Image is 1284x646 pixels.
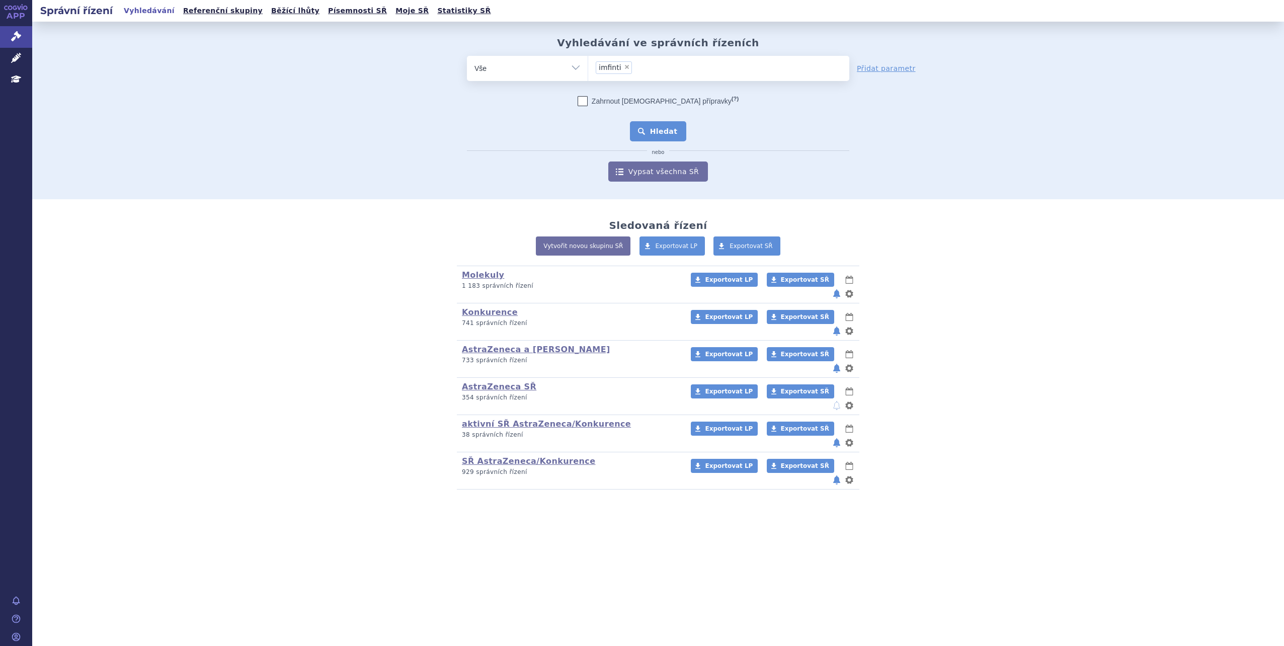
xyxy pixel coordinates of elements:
[536,236,630,256] a: Vytvořit novou skupinu SŘ
[844,385,854,397] button: lhůty
[691,384,758,398] a: Exportovat LP
[462,319,678,328] p: 741 správních řízení
[462,431,678,439] p: 38 správních řízení
[844,288,854,300] button: nastavení
[844,348,854,360] button: lhůty
[705,313,753,320] span: Exportovat LP
[844,423,854,435] button: lhůty
[462,270,504,280] a: Molekuly
[832,325,842,337] button: notifikace
[844,325,854,337] button: nastavení
[705,462,753,469] span: Exportovat LP
[462,419,631,429] a: aktivní SŘ AstraZeneca/Konkurence
[767,347,834,361] a: Exportovat SŘ
[832,362,842,374] button: notifikace
[639,236,705,256] a: Exportovat LP
[180,4,266,18] a: Referenční skupiny
[647,149,670,155] i: nebo
[599,64,621,71] span: imfinti
[392,4,432,18] a: Moje SŘ
[705,276,753,283] span: Exportovat LP
[630,121,687,141] button: Hledat
[656,243,698,250] span: Exportovat LP
[781,462,829,469] span: Exportovat SŘ
[705,351,753,358] span: Exportovat LP
[844,437,854,449] button: nastavení
[462,307,518,317] a: Konkurence
[767,310,834,324] a: Exportovat SŘ
[705,388,753,395] span: Exportovat LP
[691,459,758,473] a: Exportovat LP
[462,382,536,391] a: AstraZeneca SŘ
[844,362,854,374] button: nastavení
[691,347,758,361] a: Exportovat LP
[730,243,773,250] span: Exportovat SŘ
[844,474,854,486] button: nastavení
[268,4,323,18] a: Běžící lhůty
[608,161,708,182] a: Vypsat všechna SŘ
[691,422,758,436] a: Exportovat LP
[844,399,854,412] button: nastavení
[325,4,390,18] a: Písemnosti SŘ
[462,456,595,466] a: SŘ AstraZeneca/Konkurence
[691,273,758,287] a: Exportovat LP
[781,276,829,283] span: Exportovat SŘ
[462,393,678,402] p: 354 správních řízení
[832,437,842,449] button: notifikace
[832,474,842,486] button: notifikace
[121,4,178,18] a: Vyhledávání
[844,274,854,286] button: lhůty
[844,460,854,472] button: lhůty
[705,425,753,432] span: Exportovat LP
[781,313,829,320] span: Exportovat SŘ
[767,422,834,436] a: Exportovat SŘ
[832,288,842,300] button: notifikace
[781,425,829,432] span: Exportovat SŘ
[609,219,707,231] h2: Sledovaná řízení
[624,64,630,70] span: ×
[462,356,678,365] p: 733 správních řízení
[462,468,678,476] p: 929 správních řízení
[767,459,834,473] a: Exportovat SŘ
[781,351,829,358] span: Exportovat SŘ
[732,96,739,102] abbr: (?)
[691,310,758,324] a: Exportovat LP
[832,399,842,412] button: notifikace
[32,4,121,18] h2: Správní řízení
[434,4,494,18] a: Statistiky SŘ
[781,388,829,395] span: Exportovat SŘ
[767,384,834,398] a: Exportovat SŘ
[462,345,610,354] a: AstraZeneca a [PERSON_NAME]
[578,96,739,106] label: Zahrnout [DEMOGRAPHIC_DATA] přípravky
[767,273,834,287] a: Exportovat SŘ
[635,61,677,73] input: imfinti
[857,63,916,73] a: Přidat parametr
[462,282,678,290] p: 1 183 správních řízení
[713,236,780,256] a: Exportovat SŘ
[844,311,854,323] button: lhůty
[557,37,759,49] h2: Vyhledávání ve správních řízeních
